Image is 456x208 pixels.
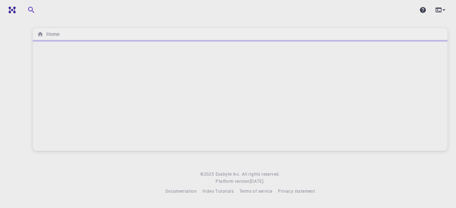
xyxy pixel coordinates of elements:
[239,188,272,194] span: Terms of service
[165,188,197,194] span: Documentation
[202,188,234,194] span: Video Tutorials
[202,188,234,195] a: Video Tutorials
[250,178,265,185] a: [DATE].
[43,30,59,38] h6: Home
[250,178,265,184] span: [DATE] .
[278,188,315,195] a: Privacy statement
[278,188,315,194] span: Privacy statement
[239,188,272,195] a: Terms of service
[165,188,197,195] a: Documentation
[242,171,280,178] span: All rights reserved.
[200,171,215,178] span: © 2025
[216,171,240,177] span: Exabyte Inc.
[6,6,16,14] img: logo
[36,30,61,38] nav: breadcrumb
[216,178,249,185] span: Platform version
[216,171,240,178] a: Exabyte Inc.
